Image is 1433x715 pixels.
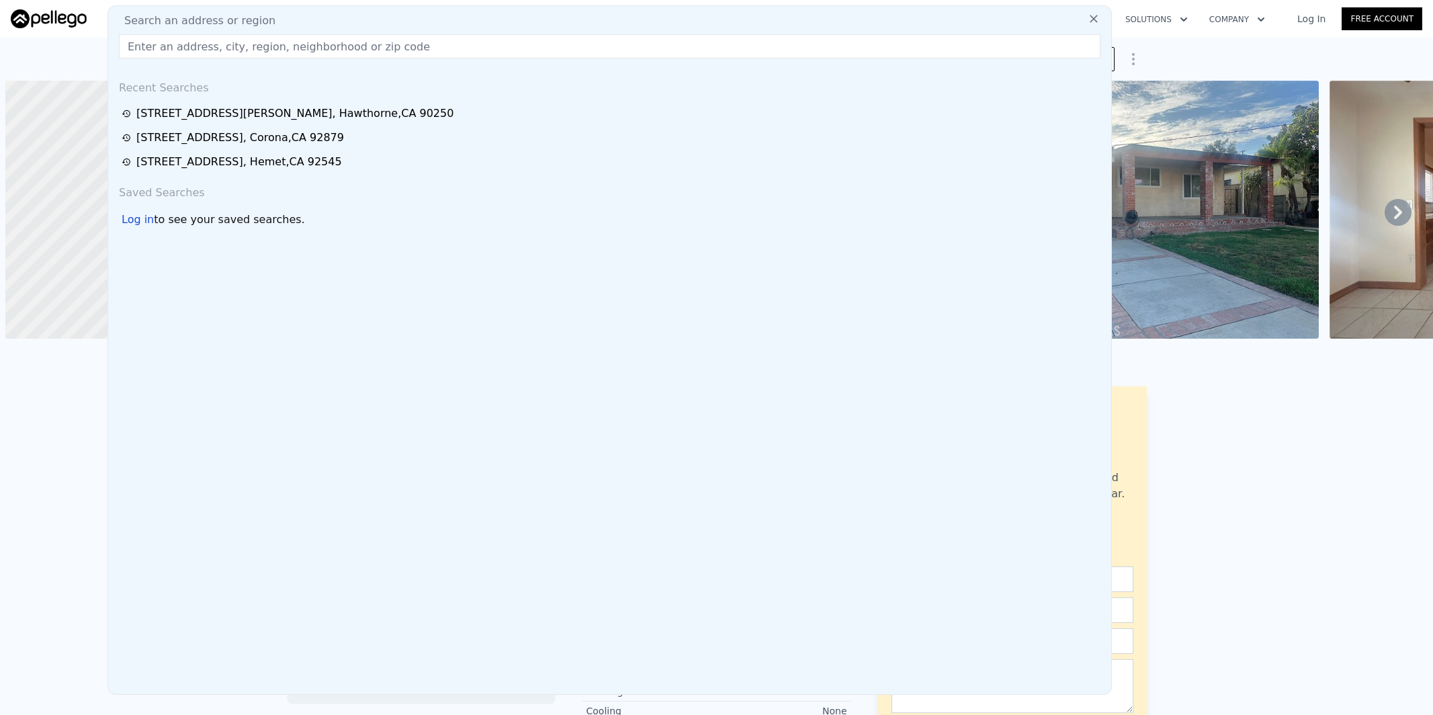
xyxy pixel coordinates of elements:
a: Log In [1281,12,1342,26]
div: Saved Searches [114,174,1106,206]
a: [STREET_ADDRESS], Hemet,CA 92545 [122,154,1102,170]
div: Recent Searches [114,69,1106,101]
span: Search an address or region [114,13,275,29]
img: Pellego [11,9,87,28]
input: Enter an address, city, region, neighborhood or zip code [119,34,1100,58]
span: to see your saved searches. [154,212,304,228]
button: Company [1199,7,1276,32]
div: [STREET_ADDRESS] , Corona , CA 92879 [136,130,344,146]
div: [STREET_ADDRESS][PERSON_NAME] , Hawthorne , CA 90250 [136,106,453,122]
button: Solutions [1115,7,1199,32]
div: [STREET_ADDRESS] , Hemet , CA 92545 [136,154,342,170]
img: Sale: 167712204 Parcel: 52397261 [975,81,1319,339]
a: [STREET_ADDRESS][PERSON_NAME], Hawthorne,CA 90250 [122,106,1102,122]
a: Free Account [1342,7,1422,30]
a: [STREET_ADDRESS], Corona,CA 92879 [122,130,1102,146]
button: Show Options [1120,46,1147,73]
div: Log in [122,212,154,228]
